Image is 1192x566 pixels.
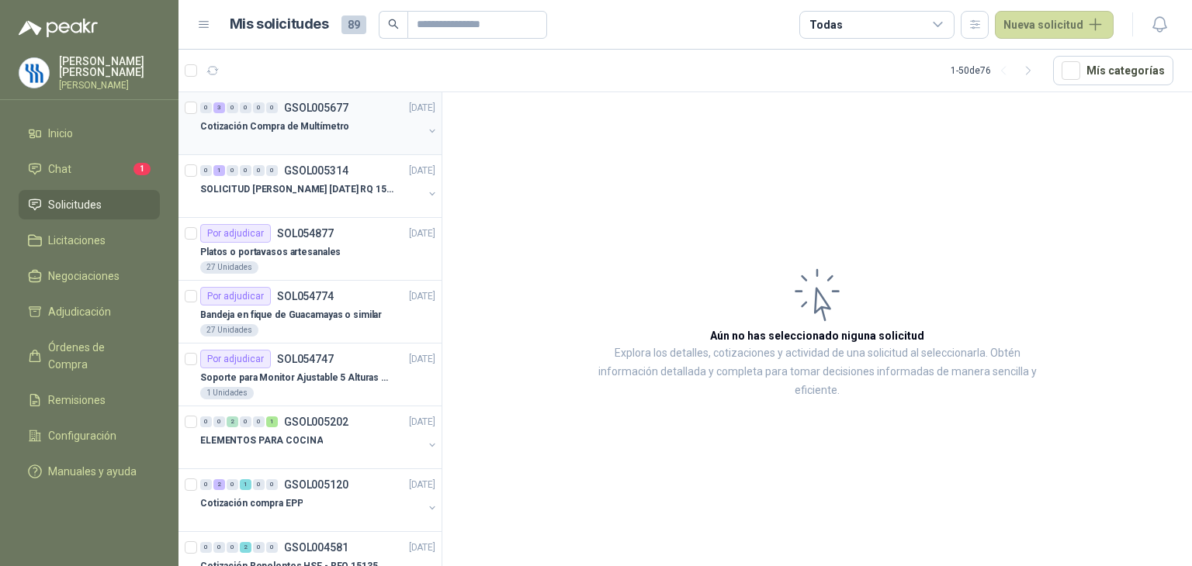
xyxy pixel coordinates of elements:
p: [PERSON_NAME] [PERSON_NAME] [59,56,160,78]
p: GSOL004581 [284,542,348,553]
span: Configuración [48,427,116,444]
span: search [388,19,399,29]
p: Soporte para Monitor Ajustable 5 Alturas Mini [200,371,393,385]
div: 0 [240,416,251,427]
p: Bandeja en fique de Guacamayas o similar [200,308,382,323]
div: 0 [227,102,238,113]
div: 2 [227,416,238,427]
a: Órdenes de Compra [19,333,160,379]
div: 3 [213,102,225,113]
a: Configuración [19,421,160,450]
div: 0 [240,102,251,113]
a: 0 1 0 0 0 0 GSOL005314[DATE] SOLICITUD [PERSON_NAME] [DATE] RQ 15250 [200,161,438,211]
div: 0 [200,165,212,176]
div: 0 [200,479,212,490]
span: 1 [133,163,151,175]
a: Por adjudicarSOL054877[DATE] Platos o portavasos artesanales27 Unidades [178,218,442,281]
div: Por adjudicar [200,224,271,243]
p: [DATE] [409,226,435,241]
p: Platos o portavasos artesanales [200,245,341,260]
span: Inicio [48,125,73,142]
a: 0 3 0 0 0 0 GSOL005677[DATE] Cotización Compra de Multímetro [200,98,438,148]
p: [DATE] [409,352,435,367]
div: 0 [253,479,265,490]
span: Adjudicación [48,303,111,320]
div: 0 [200,542,212,553]
div: 0 [213,416,225,427]
img: Company Logo [19,58,49,88]
div: 0 [227,165,238,176]
button: Mís categorías [1053,56,1173,85]
p: [DATE] [409,540,435,555]
div: 0 [266,542,278,553]
p: GSOL005120 [284,479,348,490]
a: Licitaciones [19,226,160,255]
img: Logo peakr [19,19,98,37]
div: 1 Unidades [200,387,254,399]
a: Negociaciones [19,261,160,291]
a: Chat1 [19,154,160,184]
div: 0 [266,479,278,490]
div: 0 [213,542,225,553]
div: 2 [240,542,251,553]
a: Por adjudicarSOL054747[DATE] Soporte para Monitor Ajustable 5 Alturas Mini1 Unidades [178,343,442,406]
div: 2 [213,479,225,490]
span: Remisiones [48,392,106,409]
a: Remisiones [19,385,160,415]
div: 27 Unidades [200,324,258,336]
div: 1 [213,165,225,176]
a: Solicitudes [19,190,160,219]
span: Chat [48,160,71,178]
div: 0 [266,165,278,176]
a: 0 2 0 1 0 0 GSOL005120[DATE] Cotización compra EPP [200,475,438,525]
span: Manuales y ayuda [48,463,137,480]
div: 0 [200,102,212,113]
p: Cotización Compra de Multímetro [200,119,349,134]
div: 0 [240,165,251,176]
p: [DATE] [409,415,435,430]
p: GSOL005202 [284,416,348,427]
p: [DATE] [409,101,435,116]
div: Por adjudicar [200,350,271,368]
p: SOL054774 [277,291,334,302]
p: [DATE] [409,164,435,178]
p: [DATE] [409,289,435,304]
div: Todas [809,16,842,33]
p: GSOL005677 [284,102,348,113]
p: Cotización compra EPP [200,496,303,511]
div: 0 [253,542,265,553]
p: SOL054877 [277,228,334,239]
a: Inicio [19,119,160,148]
div: 1 - 50 de 76 [951,58,1041,83]
p: [PERSON_NAME] [59,81,160,90]
p: GSOL005314 [284,165,348,176]
div: 1 [240,479,251,490]
h1: Mis solicitudes [230,13,329,36]
div: Por adjudicar [200,287,271,305]
div: 27 Unidades [200,261,258,274]
span: Solicitudes [48,196,102,213]
span: Negociaciones [48,267,120,285]
div: 0 [253,165,265,176]
a: 0 0 2 0 0 1 GSOL005202[DATE] ELEMENTOS PARA COCINA [200,412,438,462]
div: 0 [266,102,278,113]
a: Adjudicación [19,297,160,326]
a: Manuales y ayuda [19,457,160,486]
p: SOL054747 [277,354,334,364]
div: 0 [227,479,238,490]
span: Órdenes de Compra [48,339,145,373]
div: 1 [266,416,278,427]
span: 89 [341,16,366,34]
p: [DATE] [409,478,435,492]
p: Explora los detalles, cotizaciones y actividad de una solicitud al seleccionarla. Obtén informaci... [598,344,1037,400]
div: 0 [253,416,265,427]
a: Por adjudicarSOL054774[DATE] Bandeja en fique de Guacamayas o similar27 Unidades [178,281,442,343]
div: 0 [227,542,238,553]
span: Licitaciones [48,232,106,249]
h3: Aún no has seleccionado niguna solicitud [710,327,924,344]
p: ELEMENTOS PARA COCINA [200,433,323,448]
div: 0 [253,102,265,113]
p: SOLICITUD [PERSON_NAME] [DATE] RQ 15250 [200,182,393,197]
div: 0 [200,416,212,427]
button: Nueva solicitud [995,11,1114,39]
